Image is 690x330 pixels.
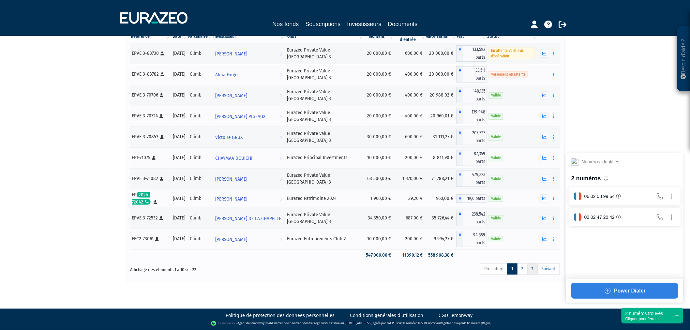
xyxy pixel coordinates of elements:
div: A - Eurazeo Private Value Europe 3 [457,129,487,145]
p: Besoin d'aide ? [680,30,687,88]
span: A [457,171,463,187]
i: Voir l'investisseur [280,193,282,205]
div: EP [132,191,168,205]
td: Climb [187,189,213,208]
td: 35 726,44 € [426,208,457,229]
div: [DATE] [173,133,185,140]
i: Voir l'investisseur [280,233,282,246]
th: Partenaire: activer pour trier la colonne par ordre croissant [187,30,213,43]
span: Valide [489,215,503,221]
td: Climb [187,106,213,127]
div: Eurazeo Private Value [GEOGRAPHIC_DATA] 3 [287,47,362,61]
span: Victoire GRUX [215,131,243,143]
i: Voir l'investisseur [280,48,282,60]
td: Climb [187,168,213,189]
a: [PERSON_NAME] [213,89,285,102]
div: [DATE] [173,195,185,202]
td: 547 006,00 € [364,249,394,261]
td: 400,00 € [394,85,426,106]
div: EPVE 3-70853 [132,133,168,140]
div: EPVE 3-70706 [132,92,168,98]
td: 200,00 € [394,229,426,249]
span: A [457,66,463,82]
th: Part: activer pour trier la colonne par ordre croissant [457,30,487,43]
a: [PERSON_NAME] [213,192,285,205]
div: Eurazeo Private Value [GEOGRAPHIC_DATA] 3 [287,67,362,82]
div: [DATE] [173,71,185,78]
span: [PERSON_NAME] [215,48,247,60]
span: Valide [489,92,503,98]
i: Voir l'investisseur [280,225,282,237]
div: A - Eurazeo Private Value Europe 3 [457,210,487,226]
div: A - Eurazeo Private Value Europe 3 [457,66,487,82]
span: 207,727 parts [463,129,487,145]
td: 400,00 € [394,64,426,85]
div: [DATE] [173,235,185,242]
td: 200,00 € [394,147,426,168]
span: Alma Forgo [215,69,238,81]
td: Climb [187,208,213,229]
i: [Français] Personne physique [159,216,163,220]
div: A - Eurazeo Entrepreneurs Club 2 [457,231,487,247]
span: Valide [489,155,503,161]
td: 8 811,90 € [426,147,457,168]
span: A [457,129,463,145]
div: EPVE 3-71082 [132,175,168,182]
div: A - Eurazeo Principal Investments [457,150,487,166]
span: [PERSON_NAME] [215,90,247,102]
span: 238,542 parts [463,210,487,226]
td: 9 994,27 € [426,229,457,249]
td: 20 000,00 € [364,85,394,106]
span: [PERSON_NAME] DE LA CHAPELLE [215,213,281,225]
span: A [457,210,463,226]
td: 20 000,00 € [426,64,457,85]
div: EEC2-73061 [132,235,168,242]
a: Victoire GRUX [213,130,285,143]
td: 31 111,27 € [426,127,457,147]
th: Montant: activer pour trier la colonne par ordre croissant [364,30,394,43]
span: Valide [489,236,503,242]
i: [Français] Personne physique [160,52,164,55]
i: [Français] Personne physique [154,200,157,204]
i: [Français] Personne physique [160,72,164,76]
div: A - Eurazeo Private Value Europe 3 [457,87,487,103]
span: A [457,150,463,166]
th: Fonds: activer pour trier la colonne par ordre croissant [285,30,364,43]
span: 19,6 parts [463,194,487,203]
div: EPVE 3-70724 [132,112,168,119]
div: EPVE 3-83730 [132,50,168,57]
td: 10 000,00 € [364,147,394,168]
td: 20 000,00 € [364,43,394,64]
span: En attente VL et avis d'opération [489,48,535,59]
a: [PERSON_NAME] [213,232,285,246]
span: 140,135 parts [463,87,487,103]
i: [Français] Personne physique [155,237,159,241]
a: Investisseurs [347,20,382,29]
span: A [457,108,463,124]
a: 1 [507,263,517,275]
th: Référence : activer pour trier la colonne par ordre croissant [130,30,171,43]
td: 68 500,00 € [364,168,394,189]
a: Documents [388,20,418,29]
th: Date: activer pour trier la colonne par ordre croissant [171,30,187,43]
td: 400,00 € [394,106,426,127]
i: Voir l'investisseur [280,90,282,102]
span: 94,589 parts [463,231,487,247]
a: Nos fonds [272,20,299,29]
a: 2 [517,263,528,275]
span: A [457,45,463,62]
td: 10 000,00 € [364,229,394,249]
div: [DATE] [173,50,185,57]
span: Valide [489,196,503,202]
div: Eurazeo Private Value [GEOGRAPHIC_DATA] 3 [287,211,362,225]
td: 1 960,00 € [364,189,394,208]
td: Climb [187,64,213,85]
i: Voir l'investisseur [280,69,282,81]
i: [Français] Personne physique [160,177,163,181]
img: 1732889491-logotype_eurazeo_blanc_rvb.png [120,12,187,24]
span: Valide [489,113,503,119]
a: Souscriptions [305,20,340,30]
span: [PERSON_NAME] [215,233,247,246]
a: [PERSON_NAME] DE LA CHAPELLE [213,212,285,225]
div: Eurazeo Patrimoine 2024 [287,195,362,202]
